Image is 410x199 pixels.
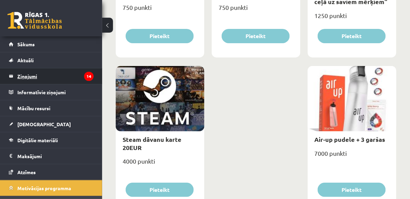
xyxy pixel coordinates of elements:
legend: Maksājumi [17,148,94,164]
a: Mācību resursi [9,100,94,116]
a: Sākums [9,36,94,52]
span: Digitālie materiāli [17,137,58,143]
div: 7000 punkti [308,148,396,165]
a: Ziņojumi14 [9,68,94,84]
a: Steam dāvanu karte 20EUR [123,135,182,151]
button: Pieteikt [126,29,194,43]
i: 14 [84,72,94,81]
a: [DEMOGRAPHIC_DATA] [9,116,94,132]
span: Atzīmes [17,169,36,175]
a: Motivācijas programma [9,180,94,196]
span: Mācību resursi [17,105,50,111]
a: Digitālie materiāli [9,132,94,148]
a: Maksājumi [9,148,94,164]
a: Atzīmes [9,164,94,180]
button: Pieteikt [318,29,386,43]
legend: Ziņojumi [17,68,94,84]
button: Pieteikt [318,183,386,197]
a: Rīgas 1. Tālmācības vidusskola [7,12,62,29]
a: Air-up pudele + 3 garšas [315,135,385,143]
span: Aktuāli [17,57,34,63]
div: 750 punkti [116,2,204,19]
button: Pieteikt [222,29,290,43]
a: Aktuāli [9,52,94,68]
div: 4000 punkti [116,155,204,172]
button: Pieteikt [126,183,194,197]
a: Informatīvie ziņojumi [9,84,94,100]
span: Sākums [17,41,35,47]
span: [DEMOGRAPHIC_DATA] [17,121,71,127]
div: 1250 punkti [308,10,396,27]
span: Motivācijas programma [17,185,71,191]
div: 750 punkti [212,2,300,19]
legend: Informatīvie ziņojumi [17,84,94,100]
